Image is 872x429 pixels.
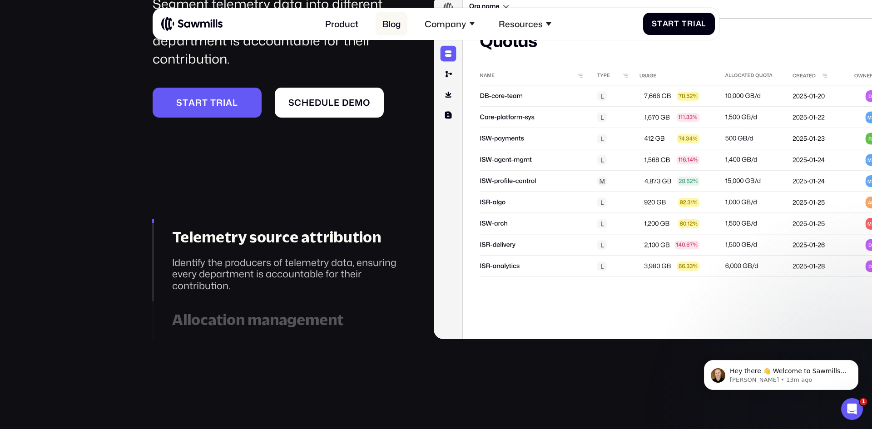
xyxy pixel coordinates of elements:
[315,97,322,108] span: d
[223,97,226,108] span: i
[288,97,295,108] span: S
[226,97,233,108] span: a
[210,97,216,108] span: t
[342,97,349,108] span: d
[216,97,223,108] span: r
[418,12,481,35] div: Company
[652,19,657,28] span: S
[233,97,238,108] span: l
[693,19,696,28] span: i
[701,19,706,28] span: l
[687,19,693,28] span: r
[309,97,315,108] span: e
[202,97,208,108] span: t
[172,256,403,292] div: Identify the producers of telemetry data, ensuring every department is accountable for their cont...
[195,97,202,108] span: r
[657,19,663,28] span: t
[294,97,302,108] span: c
[696,19,702,28] span: a
[663,19,669,28] span: a
[349,97,355,108] span: e
[153,88,262,118] a: Starttrial
[355,97,363,108] span: m
[492,12,558,35] div: Resources
[643,13,715,35] a: StartTrial
[172,311,403,329] div: Allocation management
[363,97,370,108] span: o
[275,88,384,118] a: Scheduledemo
[334,97,340,108] span: e
[690,341,872,404] iframe: Intercom notifications message
[40,35,157,43] p: Message from Winston, sent 13m ago
[302,97,309,108] span: h
[499,19,543,29] div: Resources
[682,19,687,28] span: T
[40,26,156,79] span: Hey there 👋 Welcome to Sawmills. The smart telemetry management platform that solves cost, qualit...
[328,97,334,108] span: l
[172,228,403,247] div: Telemetry source attribution
[841,398,863,420] iframe: Intercom live chat
[425,19,466,29] div: Company
[183,97,188,108] span: t
[322,97,328,108] span: u
[188,97,195,108] span: a
[319,12,365,35] a: Product
[376,12,407,35] a: Blog
[674,19,679,28] span: t
[176,97,183,108] span: S
[668,19,674,28] span: r
[860,398,867,405] span: 1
